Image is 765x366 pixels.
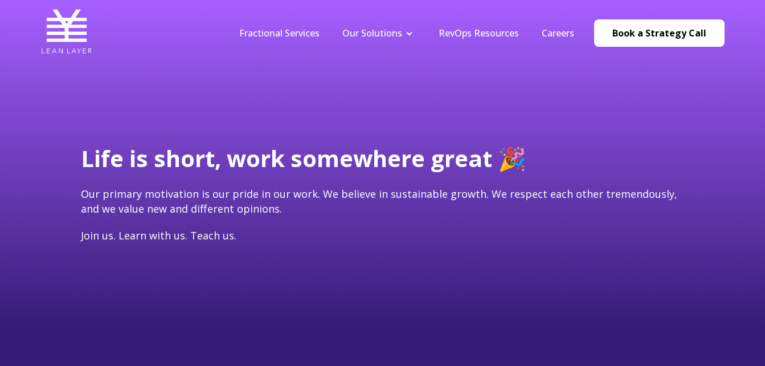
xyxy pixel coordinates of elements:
div: Navigation Menu [228,27,586,39]
a: RevOps Resources [439,27,519,39]
span: Join us. Learn with us. Teach us. [81,229,236,242]
img: Lean Layer Logo [41,6,92,57]
span: Life is short, work somewhere great 🎉 [81,143,526,174]
a: Careers [542,27,574,39]
a: Fractional Services [239,27,320,39]
a: Our Solutions [342,27,402,39]
span: Our primary motivation is our pride in our work. We believe in sustainable growth. We respect eac... [81,187,677,215]
a: Book a Strategy Call [594,19,725,47]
